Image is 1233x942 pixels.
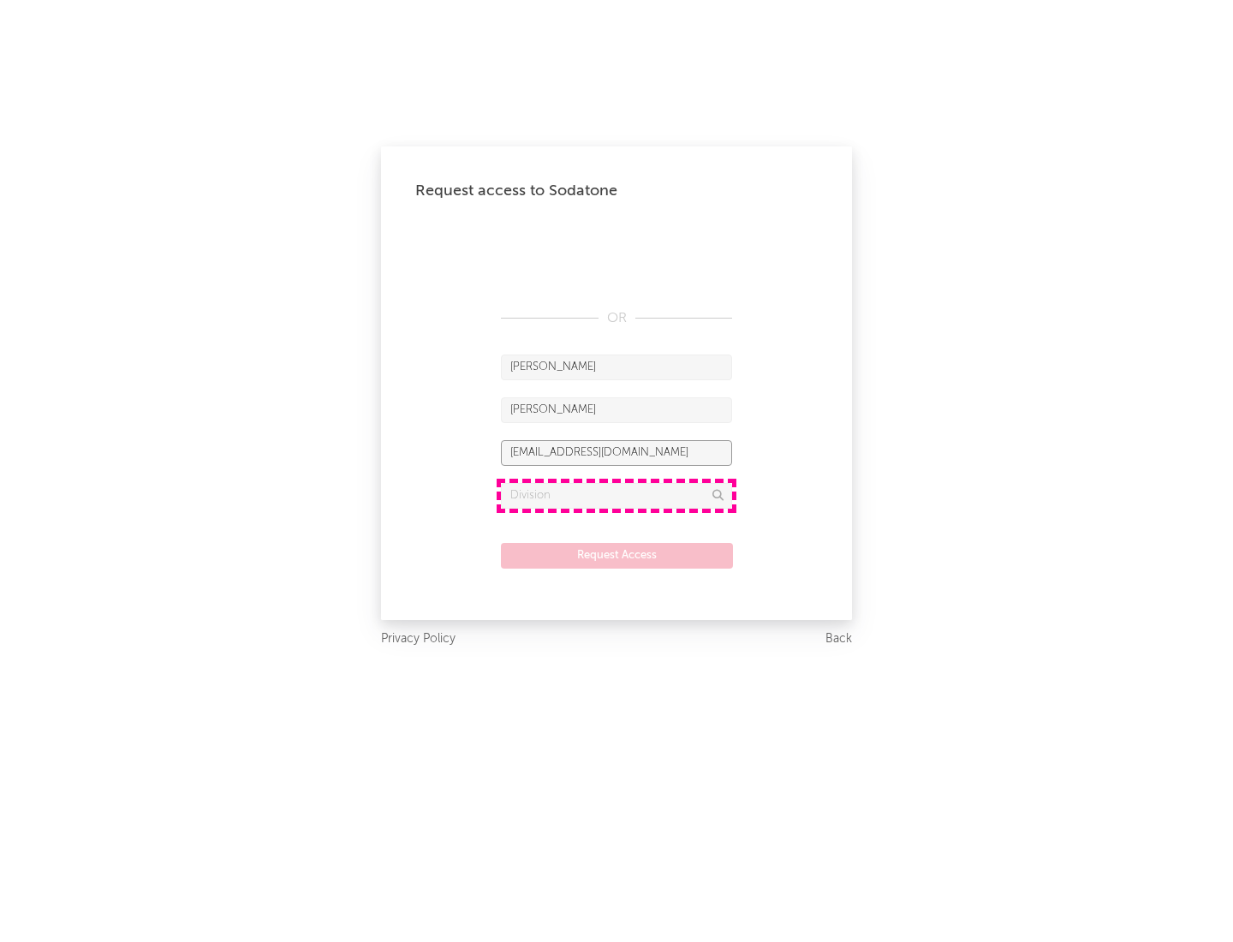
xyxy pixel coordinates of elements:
[501,355,732,380] input: First Name
[501,543,733,569] button: Request Access
[501,397,732,423] input: Last Name
[381,629,456,650] a: Privacy Policy
[501,440,732,466] input: Email
[501,483,732,509] input: Division
[415,181,818,201] div: Request access to Sodatone
[825,629,852,650] a: Back
[501,308,732,329] div: OR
